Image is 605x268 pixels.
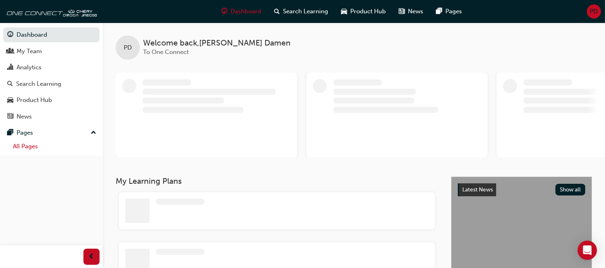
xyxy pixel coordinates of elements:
a: News [3,109,100,124]
span: prev-icon [89,252,95,262]
button: DashboardMy TeamAnalyticsSearch LearningProduct HubNews [3,26,100,125]
span: guage-icon [7,31,13,39]
div: Search Learning [16,79,61,89]
span: Search Learning [283,7,328,16]
span: pages-icon [437,6,443,17]
a: news-iconNews [393,3,430,20]
div: Analytics [17,63,42,72]
button: Pages [3,125,100,140]
a: search-iconSearch Learning [268,3,335,20]
span: Welcome back , [PERSON_NAME] Damen [143,39,291,48]
span: News [408,7,424,16]
span: up-icon [91,128,96,138]
a: Product Hub [3,93,100,108]
button: Show all [555,184,586,195]
span: Pages [446,7,462,16]
a: My Team [3,44,100,59]
span: Product Hub [351,7,386,16]
div: Pages [17,128,33,137]
span: Latest News [462,186,493,193]
a: pages-iconPages [430,3,469,20]
a: Dashboard [3,27,100,42]
span: guage-icon [222,6,228,17]
span: To One Connect [143,48,189,56]
button: PD [587,4,601,19]
span: search-icon [274,6,280,17]
div: News [17,112,32,121]
img: oneconnect [4,3,97,19]
span: PD [590,7,598,16]
span: car-icon [7,97,13,104]
div: My Team [17,47,42,56]
a: Analytics [3,60,100,75]
span: search-icon [7,81,13,88]
a: Latest NewsShow all [458,183,585,196]
a: guage-iconDashboard [215,3,268,20]
span: news-icon [7,113,13,120]
a: All Pages [10,140,100,153]
span: pages-icon [7,129,13,137]
span: people-icon [7,48,13,55]
div: Open Intercom Messenger [578,241,597,260]
span: PD [124,43,132,52]
span: Dashboard [231,7,262,16]
span: chart-icon [7,64,13,71]
a: car-iconProduct Hub [335,3,393,20]
span: news-icon [399,6,405,17]
div: Product Hub [17,96,52,105]
h3: My Learning Plans [116,177,438,186]
a: Search Learning [3,77,100,91]
span: car-icon [341,6,347,17]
